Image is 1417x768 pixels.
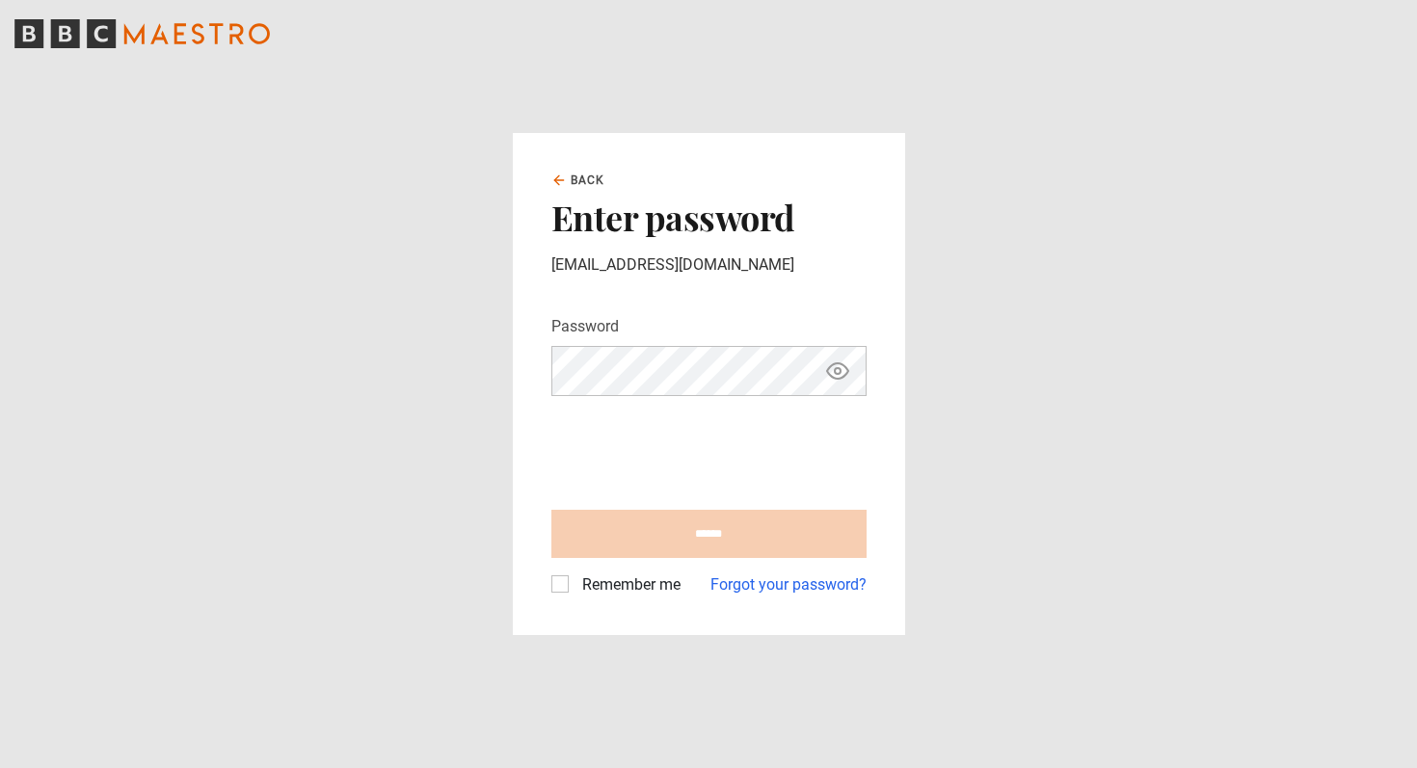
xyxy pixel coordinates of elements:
p: [EMAIL_ADDRESS][DOMAIN_NAME] [551,253,867,277]
label: Remember me [575,573,681,596]
button: Show password [821,355,854,388]
a: Forgot your password? [710,573,867,596]
svg: BBC Maestro [14,19,270,48]
label: Password [551,315,619,338]
iframe: reCAPTCHA [551,411,844,487]
span: Back [571,172,605,189]
h2: Enter password [551,197,867,237]
a: Back [551,172,605,189]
